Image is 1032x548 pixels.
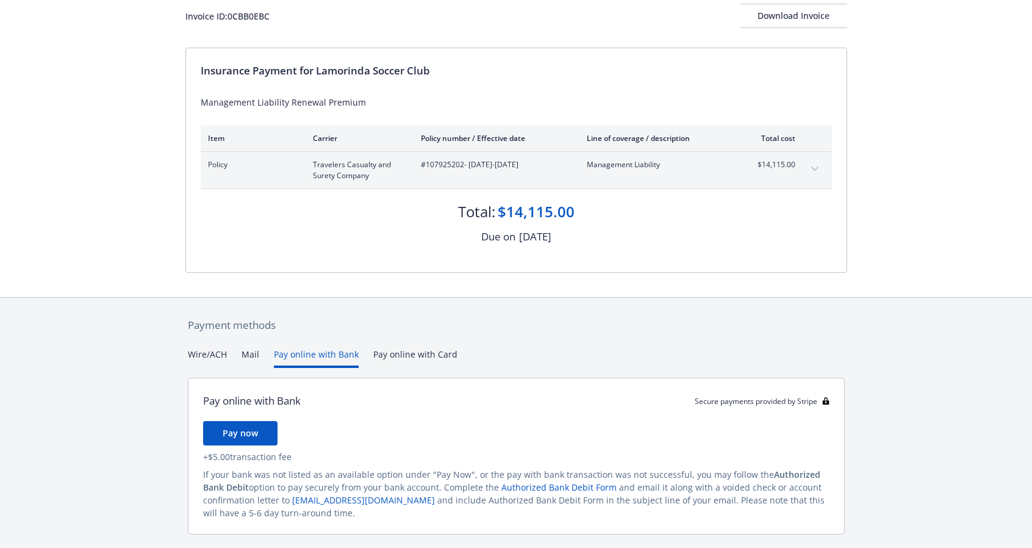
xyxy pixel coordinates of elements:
span: Travelers Casualty and Surety Company [313,159,401,181]
button: expand content [805,159,825,179]
button: Download Invoice [740,4,847,28]
div: Invoice ID: 0CBB0EBC [185,10,270,23]
div: Pay online with Bank [203,393,301,409]
div: Carrier [313,133,401,143]
span: Authorized Bank Debit [203,469,820,493]
div: Total: [458,201,495,222]
div: If your bank was not listed as an available option under "Pay Now", or the pay with bank transact... [203,468,830,519]
span: Policy [208,159,293,170]
div: Payment methods [188,317,845,333]
div: Line of coverage / description [587,133,730,143]
div: Total cost [750,133,795,143]
button: Wire/ACH [188,348,227,368]
div: PolicyTravelers Casualty and Surety Company#107925202- [DATE]-[DATE]Management Liability$14,115.0... [201,152,832,189]
div: Secure payments provided by Stripe [695,396,830,406]
div: [DATE] [519,229,551,245]
div: Insurance Payment for Lamorinda Soccer Club [201,63,832,79]
button: Mail [242,348,259,368]
div: Policy number / Effective date [421,133,567,143]
span: Management Liability [587,159,730,170]
div: Item [208,133,293,143]
div: + $5.00 transaction fee [203,450,830,463]
span: Pay now [223,427,258,439]
div: Download Invoice [740,4,847,27]
button: Pay online with Card [373,348,457,368]
div: Management Liability Renewal Premium [201,96,832,109]
button: Pay now [203,421,278,445]
a: [EMAIL_ADDRESS][DOMAIN_NAME] [292,494,435,506]
span: #107925202 - [DATE]-[DATE] [421,159,567,170]
button: Pay online with Bank [274,348,359,368]
span: $14,115.00 [750,159,795,170]
div: $14,115.00 [498,201,575,222]
div: Due on [481,229,515,245]
a: Authorized Bank Debit Form [501,481,617,493]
